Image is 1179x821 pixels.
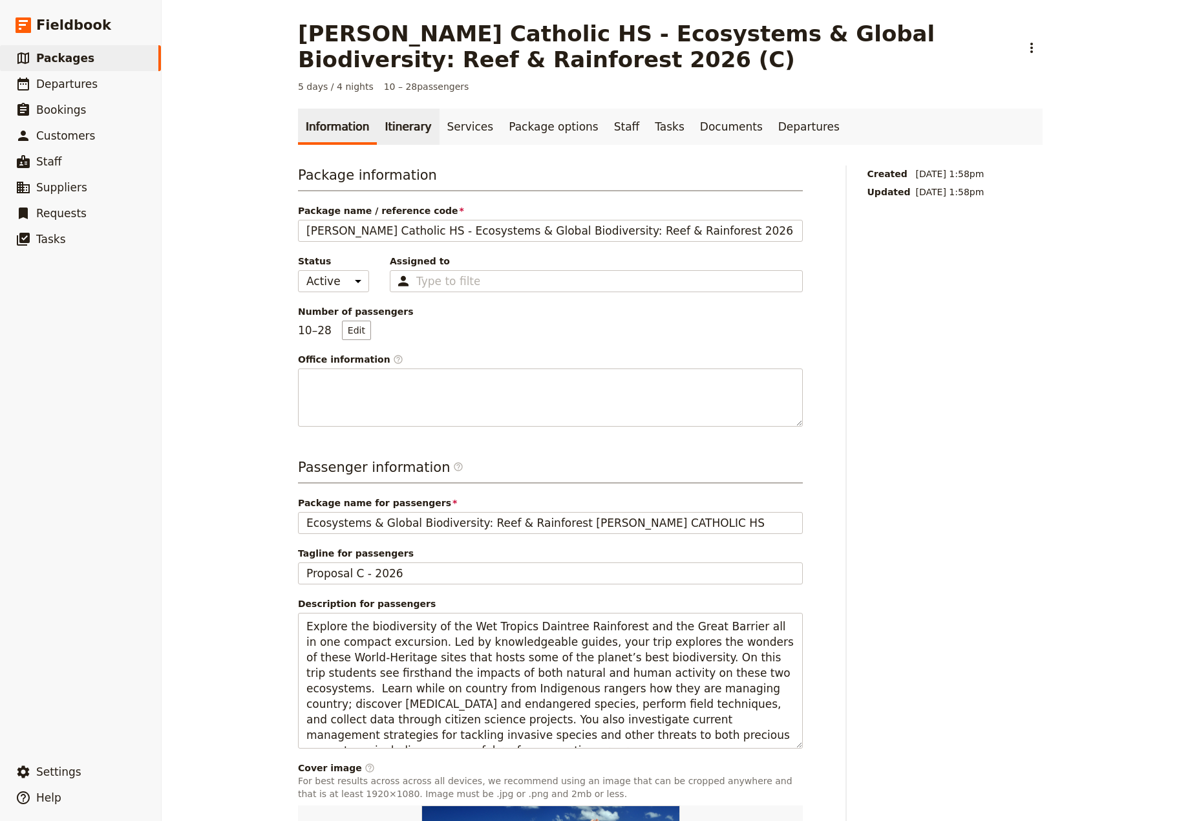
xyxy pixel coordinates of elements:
[36,207,87,220] span: Requests
[298,597,803,610] span: Description for passengers
[298,368,803,427] textarea: Office information​
[453,462,463,472] span: ​
[298,562,803,584] input: Tagline for passengers
[867,167,911,180] span: Created
[416,273,480,289] input: Assigned to
[36,155,62,168] span: Staff
[365,763,375,773] span: ​
[298,165,803,191] h3: Package information
[36,233,66,246] span: Tasks
[390,255,803,268] span: Assigned to
[692,109,770,145] a: Documents
[36,78,98,91] span: Departures
[36,103,86,116] span: Bookings
[36,16,111,35] span: Fieldbook
[36,791,61,804] span: Help
[298,353,803,366] span: Office information
[377,109,439,145] a: Itinerary
[384,80,469,93] span: 10 – 28 passengers
[867,186,911,198] span: Updated
[298,774,803,800] p: For best results across across all devices, we recommend using an image that can be cropped anywh...
[393,354,403,365] span: ​
[298,613,803,749] textarea: Description for passengers
[298,547,803,560] span: Tagline for passengers
[298,762,803,774] div: Cover image
[440,109,502,145] a: Services
[1021,37,1043,59] button: Actions
[36,129,95,142] span: Customers
[298,220,803,242] input: Package name / reference code
[298,80,374,93] span: 5 days / 4 nights
[36,52,94,65] span: Packages
[770,109,847,145] a: Departures
[36,765,81,778] span: Settings
[36,181,87,194] span: Suppliers
[298,512,803,534] input: Package name for passengers
[298,204,803,217] span: Package name / reference code
[298,270,369,292] select: Status
[916,167,984,180] span: [DATE] 1:58pm
[298,305,803,318] span: Number of passengers
[453,462,463,477] span: ​
[298,109,377,145] a: Information
[298,458,803,484] h3: Passenger information
[298,496,803,509] span: Package name for passengers
[298,255,369,268] span: Status
[501,109,606,145] a: Package options
[647,109,692,145] a: Tasks
[606,109,648,145] a: Staff
[342,321,371,340] button: Number of passengers10–28
[916,186,984,198] span: [DATE] 1:58pm
[298,21,1013,72] h1: [PERSON_NAME] Catholic HS - Ecosystems & Global Biodiversity: Reef & Rainforest 2026 (C)
[298,321,371,340] p: 10 – 28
